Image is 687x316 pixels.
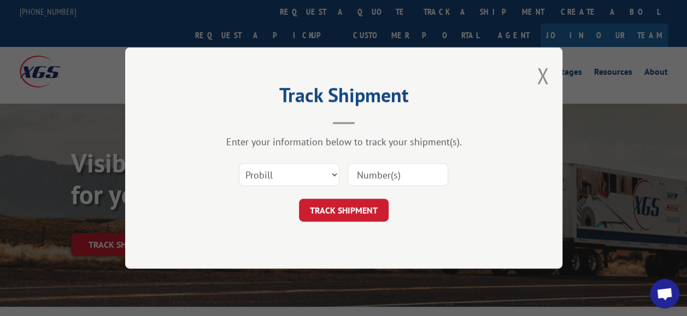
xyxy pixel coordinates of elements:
input: Number(s) [348,163,448,186]
h2: Track Shipment [180,87,508,108]
button: Close modal [537,61,549,90]
button: TRACK SHIPMENT [299,199,389,222]
div: Enter your information below to track your shipment(s). [180,135,508,148]
div: Open chat [650,279,679,308]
